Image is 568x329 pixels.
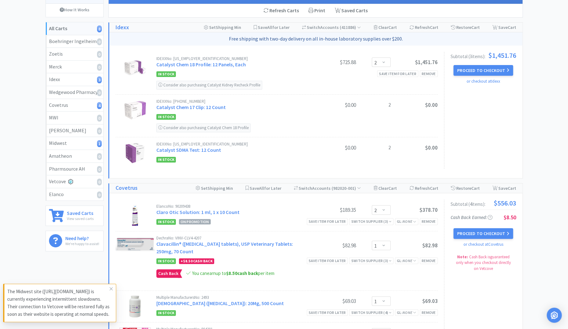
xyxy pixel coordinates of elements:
[467,79,500,84] a: or checkout at Idexx
[422,242,438,249] span: $82.98
[422,298,438,304] span: $69.03
[67,216,94,222] p: View saved carts
[156,157,176,162] span: In Stock
[97,128,102,134] i: 0
[156,300,284,306] a: [DEMOGRAPHIC_DATA] ([MEDICAL_DATA]): 20Mg, 500 Count
[156,114,176,120] span: In Stock
[267,25,272,30] span: All
[179,258,214,264] div: + Cash Back
[97,178,102,185] i: 0
[420,70,438,77] div: Remove
[420,257,438,264] div: Remove
[46,35,103,48] a: Boehringer Ingelheim0
[259,4,304,17] div: Refresh Carts
[471,185,480,191] span: Cart
[49,152,100,160] div: Amatheon
[250,185,281,191] span: Save for Later
[46,188,103,201] a: Elanco0
[97,140,102,147] i: 1
[492,184,516,193] div: Save
[451,52,516,59] div: Subtotal ( 3 item s ):
[309,144,356,151] div: $0.00
[430,25,438,30] span: Cart
[46,86,103,99] a: Wedgewood Pharmacy0
[388,101,391,109] span: 2
[46,48,103,61] a: Zoetis0
[494,200,516,206] span: $556.03
[307,257,348,264] div: Save item for later
[156,104,226,110] a: Catalyst Chem 17 Clip: 12 Count
[46,206,104,226] a: Saved CartsView saved carts
[156,142,309,146] div: IDEXX No: [US_EMPLOYER_IDENTIFICATION_NUMBER]
[97,89,102,96] i: 0
[415,59,438,66] span: $1,451.76
[492,23,516,32] div: Save
[183,259,192,263] span: $8.50
[304,4,330,17] div: Print
[397,219,416,224] span: GL:
[451,23,480,32] div: Restore
[49,25,67,31] strong: All Carts
[307,309,348,316] div: Save item for later
[456,254,511,271] span: Cash Back is guaranteed only when you checkout directly on Vetcove
[129,295,141,317] img: 6586fe0c30e5425c89cc211e95030e57_29042.png
[97,38,102,45] i: 0
[307,25,320,30] span: Switch
[403,310,412,315] i: None
[116,23,129,32] a: Idexx
[471,25,480,30] span: Cart
[49,165,100,173] div: Pharmsource AH
[116,236,155,252] img: 7f12401a1d1147739f763c40181bfc78_457449.png
[156,241,293,255] a: Clavacillin® ([MEDICAL_DATA] tablets), USP Veterinary Tablets: 250mg, 70 Count
[156,71,176,77] span: In Stock
[307,218,348,225] div: Save item for later
[309,242,356,249] div: $82.98
[309,58,356,66] div: $725.88
[46,22,103,35] a: All Carts8
[388,185,397,191] span: Cart
[430,185,438,191] span: Cart
[351,258,391,264] div: Switch Supplier ( 3 )
[156,147,221,153] a: Catalyst SDMA Test: 12 Count
[49,139,100,147] div: Midwest
[97,64,102,71] i: 0
[547,308,562,323] div: Open Intercom Messenger
[196,184,233,193] div: Shipping Min
[97,76,102,83] i: 3
[299,185,312,191] span: Switch
[403,219,412,224] i: None
[46,150,103,163] a: Amatheon0
[156,123,251,132] div: Consider also purchasing Catalyst Chem 18 Profile
[49,190,100,199] div: Elanco
[374,184,397,193] div: Clear
[46,73,103,86] a: Idexx3
[425,101,438,108] span: $0.00
[331,185,361,191] span: ( 982020-001 )
[351,218,391,224] div: Switch Supplier ( 3 )
[201,185,208,191] span: Set
[397,258,416,263] span: GL:
[49,178,100,186] div: Vetcove
[156,219,176,225] span: In Stock
[351,310,391,315] div: Switch Supplier ( 4 )
[97,51,102,58] i: 0
[156,61,246,68] a: Catalyst Chem 18 Profile: 12 Panels, Each
[179,219,211,224] span: On Promotion
[124,99,146,121] img: 6e5a8500bae6467c92951c1d5eec41c7_174985.png
[451,184,480,193] div: Restore
[97,153,102,160] i: 0
[294,184,361,193] div: Accounts
[457,254,468,260] strong: Note:
[116,184,138,193] a: Covetrus
[204,23,241,32] div: Shipping Min
[46,4,103,16] a: How It Works
[124,142,146,164] img: a71663842b8f454ba3fd08e6e6502986_515410.png
[7,288,110,318] p: The Midwest site ([URL][DOMAIN_NAME]) is currently experiencing intermittent slowdowns. Their con...
[46,112,103,124] a: MWI0
[46,99,103,112] a: Covetrus4
[463,242,503,247] a: or checkout at Covetrus
[46,124,103,137] a: [PERSON_NAME]0
[156,236,309,240] div: Dechra No: VINV-CLV4-4207
[156,81,262,90] div: Consider also purchasing Catalyst Kidney Recheck Profile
